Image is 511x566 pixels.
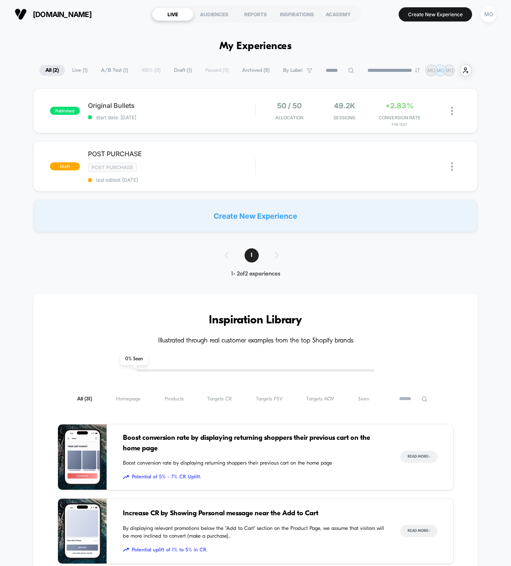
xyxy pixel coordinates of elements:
p: MO [427,67,436,73]
h1: My Experiences [219,41,292,52]
div: MO [481,6,496,22]
span: for Test [374,123,425,127]
span: Products [165,396,184,402]
h4: Illustrated through real customer examples from the top Shopify brands [58,337,453,345]
button: Create New Experience [399,7,472,22]
div: ACADEMY [318,8,359,21]
p: MO [445,67,453,73]
span: published [50,107,80,115]
img: close [451,107,453,115]
img: By displaying relevant promotions below the "Add to Cart" section on the Product Page, we assume ... [58,499,107,564]
span: All [77,396,92,402]
div: 1 - 2 of 2 experiences [217,271,295,278]
span: Archived ( 8 ) [236,65,276,76]
h3: Inspiration Library [58,314,453,327]
span: Increase CR by Showing Personal message near the Add to Cart [123,508,384,519]
img: Visually logo [15,8,27,20]
span: By displaying relevant promotions below the "Add to Cart" section on the Product Page, we assume ... [123,525,384,540]
span: last edited: [DATE] [88,177,255,183]
span: A/B Test ( 1 ) [95,65,134,76]
span: Seen [358,396,369,402]
button: Read More> [400,451,438,463]
button: Read More> [400,525,438,537]
span: Boost conversion rate by displaying returning shoppers their previous cart on the home page [123,433,384,454]
div: Create New Experience [33,200,478,232]
span: Boost conversion rate by displaying returning shoppers their previous cart on the home page [123,459,384,467]
span: Allocation [275,115,303,121]
span: Targets CR [207,396,232,402]
div: REPORTS [235,8,276,21]
span: CONVERSION RATE [374,115,425,121]
span: All ( 2 ) [39,65,65,76]
img: Boost conversion rate by displaying returning shoppers their previous cart on the home page [58,424,107,490]
span: Original Bullets [88,101,255,110]
span: Targets PSV [256,396,283,402]
div: AUDIENCES [193,8,235,21]
span: start date: [DATE] [88,114,255,121]
span: ( 31 ) [84,396,92,402]
button: MO [478,6,499,23]
span: Homepage [116,396,141,402]
span: draft [50,162,80,170]
p: MO [436,67,444,73]
span: Sessions [319,115,370,121]
span: 1 [245,248,259,263]
span: +2.83% [385,101,414,110]
div: LIVE [152,8,193,21]
span: [DOMAIN_NAME] [33,10,92,19]
img: close [451,162,453,171]
span: By Label [283,67,303,73]
span: Post Purchase [88,163,137,172]
span: Live ( 1 ) [66,65,94,76]
span: Potential of 5% - 7% CR Uplift. [123,473,384,481]
span: 0 % Seen [120,353,148,365]
span: 49.2k [334,101,355,110]
button: [DOMAIN_NAME] [12,8,94,21]
span: Potential uplift of 1% to 5% in CR. [123,546,384,554]
span: Draft ( 1 ) [168,65,198,76]
span: Targets AOV [306,396,334,402]
span: POST PURCHASE [88,150,255,158]
span: 50 / 50 [277,101,302,110]
div: INSPIRATIONS [276,8,318,21]
img: end [415,68,420,73]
